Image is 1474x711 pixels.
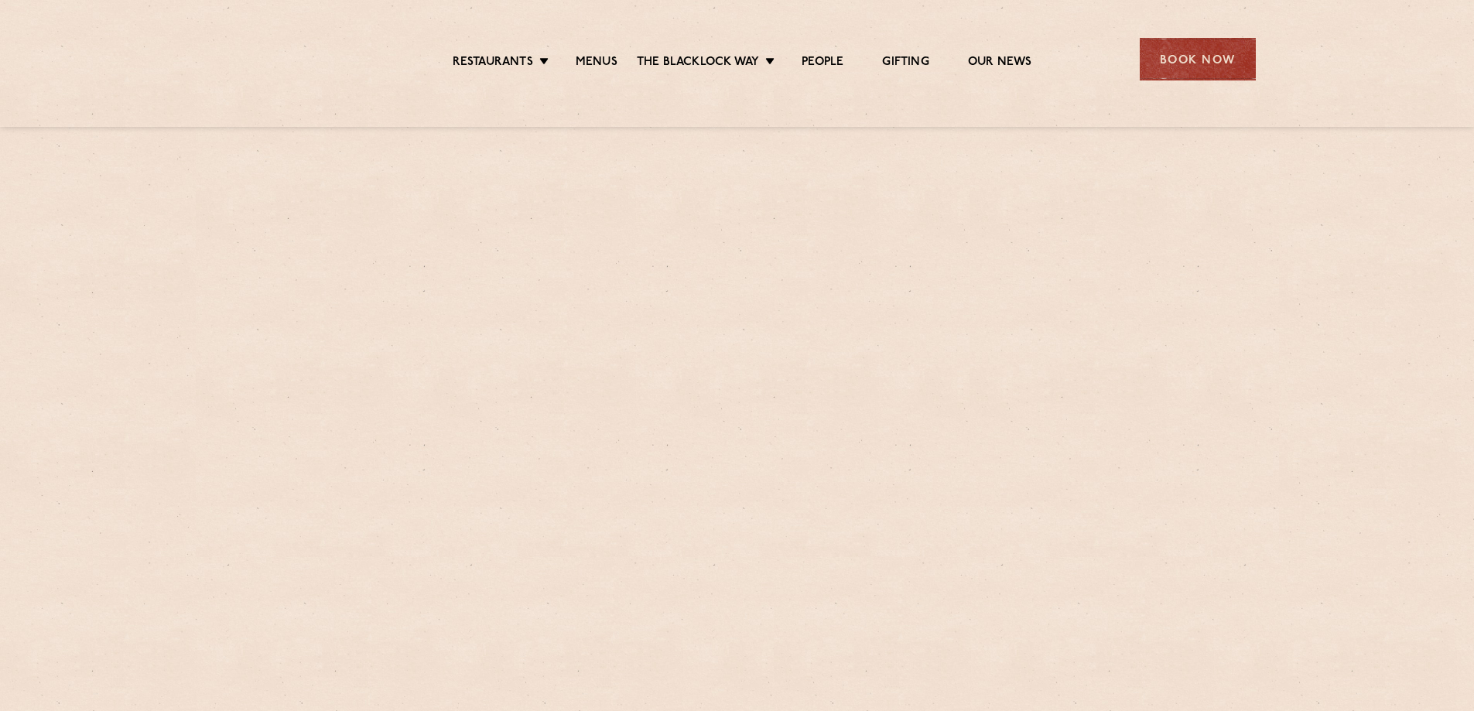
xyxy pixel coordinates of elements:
img: svg%3E [219,15,353,104]
a: The Blacklock Way [637,55,759,72]
a: Menus [576,55,617,72]
a: Gifting [882,55,929,72]
a: People [802,55,843,72]
a: Restaurants [453,55,533,72]
div: Book Now [1140,38,1256,80]
a: Our News [968,55,1032,72]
